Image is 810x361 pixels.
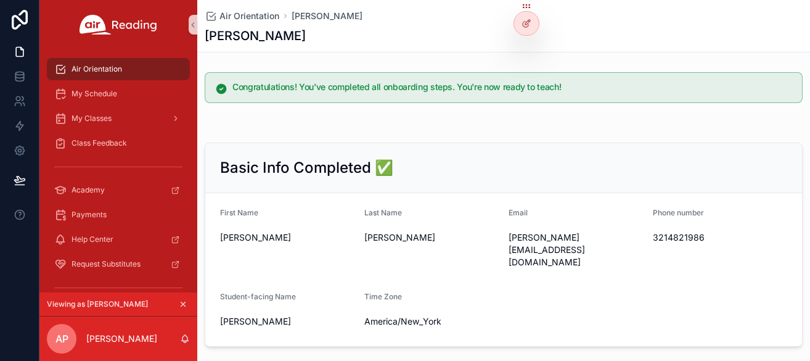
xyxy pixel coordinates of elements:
span: Phone number [653,208,704,217]
a: Air Orientation [205,10,279,22]
span: [PERSON_NAME] [364,231,499,244]
span: Help Center [72,234,113,244]
span: Payments [72,210,107,220]
a: Academy [47,179,190,201]
a: Air Orientation [47,58,190,80]
a: [PERSON_NAME] [292,10,362,22]
a: My Classes [47,107,190,130]
a: Request Substitutes [47,253,190,275]
a: My Schedule [47,83,190,105]
span: Request Substitutes [72,259,141,269]
a: Payments [47,204,190,226]
span: Student-facing Name [220,292,296,301]
h2: Basic Info Completed ✅ [220,158,393,178]
h5: Congratulations! You've completed all onboarding steps. You're now ready to teach! [232,83,792,91]
h1: [PERSON_NAME] [205,27,306,44]
span: Class Feedback [72,138,127,148]
span: Last Name [364,208,402,217]
span: Air Orientation [72,64,122,74]
span: 3214821986 [653,231,787,244]
span: Air Orientation [219,10,279,22]
img: App logo [80,15,157,35]
a: Class Feedback [47,132,190,154]
span: [PERSON_NAME] [220,315,354,328]
div: scrollable content [39,49,197,293]
span: AP [55,331,68,346]
span: Academy [72,185,105,195]
p: [PERSON_NAME] [86,333,157,345]
a: Help Center [47,228,190,251]
span: Email [509,208,528,217]
span: America/New_York [364,315,441,328]
span: First Name [220,208,258,217]
span: My Classes [72,114,112,123]
span: [PERSON_NAME] [220,231,354,244]
span: Time Zone [364,292,402,301]
span: Viewing as [PERSON_NAME] [47,299,148,309]
span: [PERSON_NAME][EMAIL_ADDRESS][DOMAIN_NAME] [509,231,643,268]
span: My Schedule [72,89,117,99]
